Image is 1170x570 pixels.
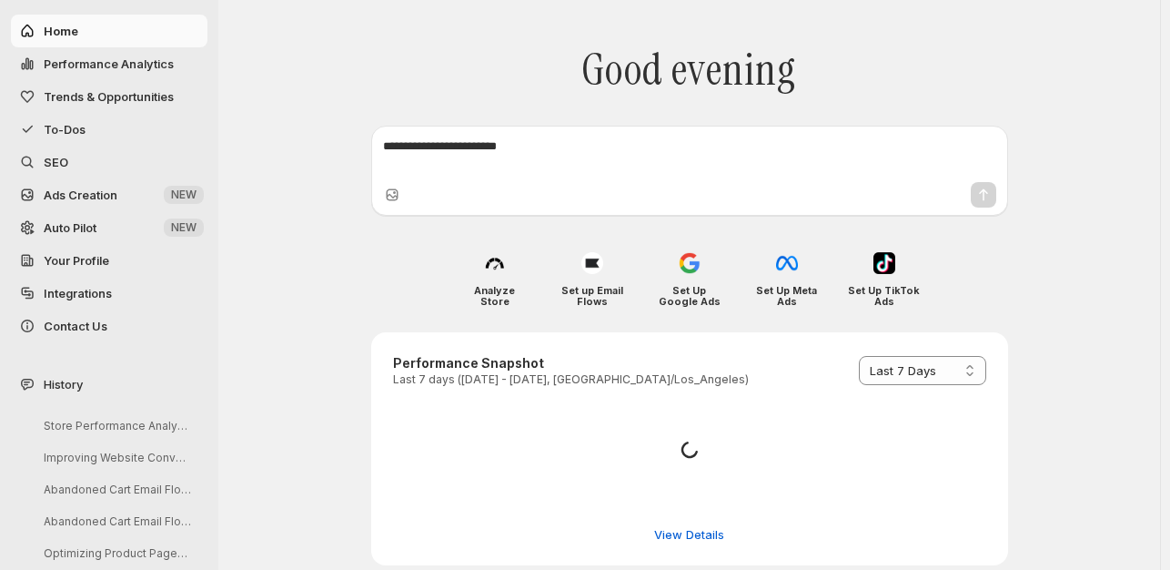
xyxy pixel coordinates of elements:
[29,507,202,535] button: Abandoned Cart Email Flow Strategy
[581,252,603,274] img: Set up Email Flows icon
[11,178,207,211] button: Ads Creation
[11,15,207,47] button: Home
[873,252,895,274] img: Set Up TikTok Ads icon
[11,146,207,178] a: SEO
[44,319,107,333] span: Contact Us
[44,286,112,300] span: Integrations
[776,252,798,274] img: Set Up Meta Ads icon
[171,220,197,235] span: NEW
[11,80,207,113] button: Trends & Opportunities
[556,285,628,307] h4: Set up Email Flows
[11,310,207,342] button: Contact Us
[11,244,207,277] a: Your Profile
[44,89,174,104] span: Trends & Opportunities
[643,520,735,549] button: View detailed performance
[44,220,96,235] span: Auto Pilot
[653,285,725,307] h4: Set Up Google Ads
[383,186,401,204] button: Upload image
[44,56,174,71] span: Performance Analytics
[29,443,202,472] button: Improving Website Conversion from Increased Traffic
[11,113,207,146] button: To-Dos
[44,155,68,169] span: SEO
[29,539,202,567] button: Optimizing Product Pages to Minimize Refunds
[171,188,197,202] span: NEW
[679,252,701,274] img: Set Up Google Ads icon
[581,44,796,97] span: Good evening
[393,354,749,372] h3: Performance Snapshot
[11,47,207,80] button: Performance Analytics
[44,253,109,268] span: Your Profile
[44,375,83,393] span: History
[11,277,207,310] a: Integrations
[44,122,86,137] span: To-Dos
[29,475,202,504] button: Abandoned Cart Email Flow Strategy
[848,285,920,307] h4: Set Up TikTok Ads
[44,24,78,38] span: Home
[654,525,724,544] span: View Details
[459,285,530,307] h4: Analyze Store
[11,211,207,244] a: Auto Pilot
[484,252,506,274] img: Analyze Store icon
[29,412,202,440] button: Store Performance Analysis and Recommendations
[44,188,117,202] span: Ads Creation
[393,372,749,387] p: Last 7 days ([DATE] - [DATE], [GEOGRAPHIC_DATA]/Los_Angeles)
[751,285,822,307] h4: Set Up Meta Ads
